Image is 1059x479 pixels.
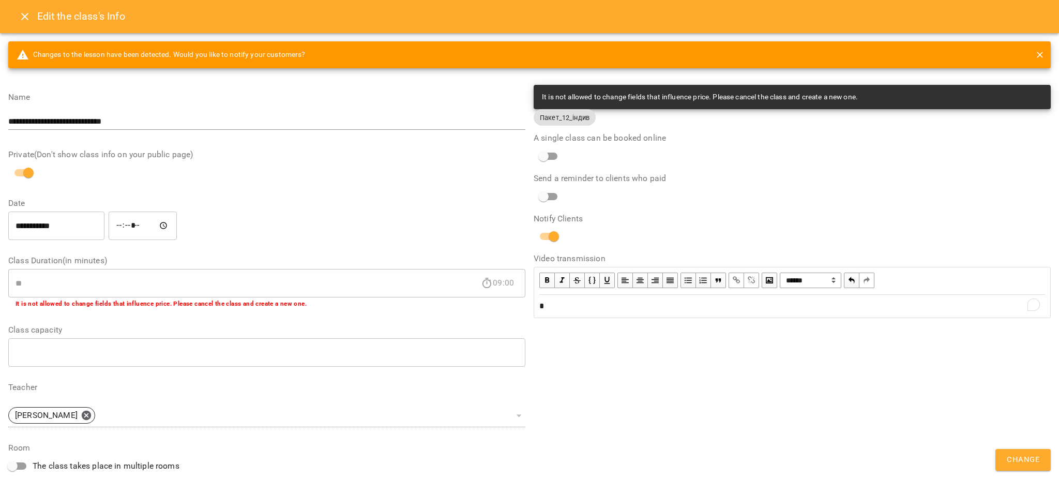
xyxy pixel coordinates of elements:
label: A single class can be booked online [534,134,1051,142]
span: Changes to the lesson have been detected. Would you like to notify your customers? [17,49,306,61]
p: [PERSON_NAME] [15,409,78,422]
div: [PERSON_NAME] [8,404,525,427]
label: Video transmission [534,255,1051,263]
span: Normal [780,273,841,288]
span: Change [1007,453,1039,467]
button: Change [995,449,1051,471]
div: It is not allowed to change fields that influence price. Please cancel the class and create a new... [542,88,858,107]
h6: Edit the class's Info [37,8,125,24]
label: Send a reminder to clients who paid [534,174,1051,183]
button: Align Justify [663,273,678,288]
label: Private(Don't show class info on your public page) [8,151,525,159]
button: Strikethrough [570,273,585,288]
div: To enrich screen reader interactions, please activate Accessibility in Grammarly extension settings [535,295,1050,317]
label: Date [8,199,525,207]
label: Name [8,93,525,101]
button: Redo [859,273,874,288]
button: Italic [555,273,570,288]
button: Align Right [648,273,663,288]
span: Пакет_12_індив [534,113,596,123]
span: The class takes place in multiple rooms [33,460,179,472]
button: Undo [844,273,859,288]
button: Blockquote [711,273,726,288]
label: Teacher [8,383,525,392]
div: [PERSON_NAME] [8,407,95,424]
button: Underline [600,273,615,288]
b: It is not allowed to change fields that influence price. Please cancel the class and create a new... [16,300,307,307]
button: close [1033,48,1047,62]
button: Close [12,4,37,29]
label: Room [8,444,525,452]
button: Align Center [633,273,648,288]
button: Image [762,273,777,288]
button: Link [729,273,744,288]
button: Remove Link [744,273,759,288]
label: Notify Clients [534,215,1051,223]
button: Bold [539,273,555,288]
label: Class capacity [8,326,525,334]
button: Monospace [585,273,600,288]
select: Block type [780,273,841,288]
label: Class Duration(in minutes) [8,257,525,265]
button: UL [680,273,696,288]
button: Align Left [617,273,633,288]
button: OL [696,273,711,288]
